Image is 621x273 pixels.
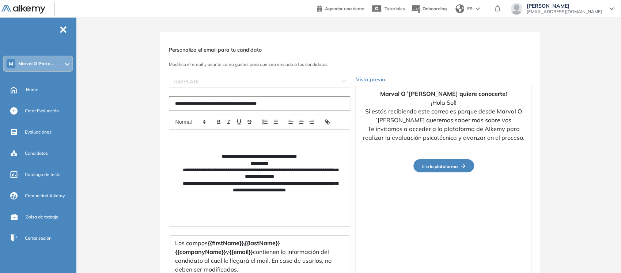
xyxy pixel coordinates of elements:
[175,248,226,255] span: {{companyName}}
[245,239,280,247] span: {{lastName}}
[9,61,13,67] span: M
[25,192,65,199] span: Comunidad Alkemy
[325,6,364,11] span: Agendar una demo
[169,62,531,67] h3: Modifica el email y asunto como gustes para que sea enviado a tus candidatos.
[1,5,45,14] img: Logo
[362,98,526,107] p: ¡Hola Sol!
[380,90,507,97] strong: Marval O´[PERSON_NAME] quiere conocerte!
[455,4,464,13] img: world
[476,7,480,10] img: arrow
[422,164,465,169] span: Ir a la plataforma
[385,6,405,11] span: Tutoriales
[25,235,52,242] span: Cerrar sesión
[26,86,38,93] span: Home
[467,5,473,12] span: ES
[26,214,58,220] span: Bolsa de trabajo
[208,239,245,247] span: {{firstName}},
[411,1,447,17] button: Onboarding
[229,248,253,255] span: {{email}}
[362,107,526,124] p: Si estás recibiendo este correo es porque desde Marval O´[PERSON_NAME] queremos saber más sobre vos.
[25,171,60,178] span: Catálogo de tests
[25,150,48,157] span: Candidatos
[25,108,59,114] span: Crear Evaluación
[527,9,602,15] span: [EMAIL_ADDRESS][DOMAIN_NAME]
[423,6,447,11] span: Onboarding
[18,61,54,67] span: Marval O´Farre...
[527,3,602,9] span: [PERSON_NAME]
[362,124,526,142] p: Te invitamos a acceder a la plataforma de Alkemy para realizar la evaluación psicotécnica y avanz...
[317,4,364,12] a: Agendar una demo
[413,159,474,173] button: Ir a la plataformaFlecha
[25,129,52,135] span: Evaluaciones
[356,76,531,83] p: Vista previa:
[458,164,465,168] img: Flecha
[169,47,531,53] h3: Personaliza el email para tu candidato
